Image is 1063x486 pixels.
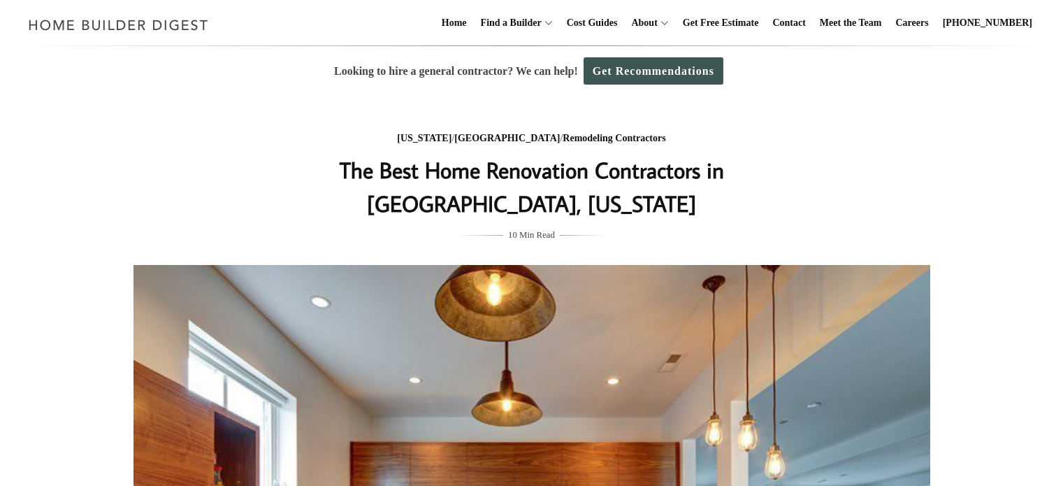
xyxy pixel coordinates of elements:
div: / / [253,130,811,148]
a: Remodeling Contractors [563,133,665,143]
a: [US_STATE] [397,133,451,143]
h1: The Best Home Renovation Contractors in [GEOGRAPHIC_DATA], [US_STATE] [253,153,811,220]
a: Get Recommendations [584,57,723,85]
a: [GEOGRAPHIC_DATA] [454,133,560,143]
a: Cost Guides [561,1,623,45]
span: 10 Min Read [508,227,555,243]
a: Careers [890,1,934,45]
a: Home [436,1,472,45]
a: Find a Builder [475,1,542,45]
a: About [625,1,657,45]
a: Contact [767,1,811,45]
a: [PHONE_NUMBER] [937,1,1038,45]
img: Home Builder Digest [22,11,215,38]
a: Get Free Estimate [677,1,765,45]
a: Meet the Team [814,1,888,45]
